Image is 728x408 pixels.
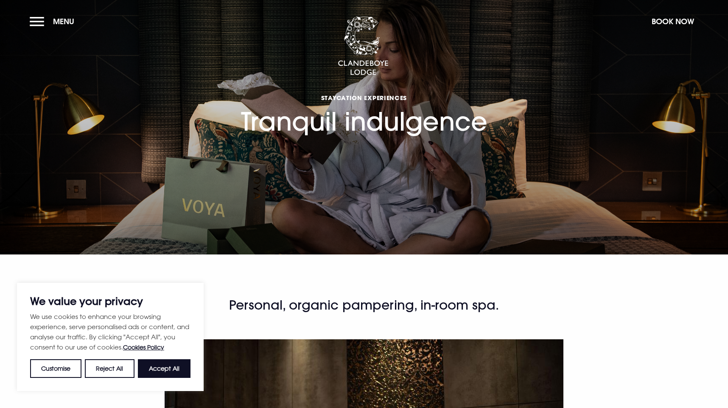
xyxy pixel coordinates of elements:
[338,17,389,76] img: Clandeboye Lodge
[30,359,81,378] button: Customise
[53,17,74,26] span: Menu
[30,311,190,352] p: We use cookies to enhance your browsing experience, serve personalised ads or content, and analys...
[241,44,487,137] h1: Tranquil indulgence
[647,12,698,31] button: Book Now
[123,344,164,351] a: Cookies Policy
[30,12,78,31] button: Menu
[138,359,190,378] button: Accept All
[85,359,134,378] button: Reject All
[162,297,566,314] h2: Personal, organic pampering, in-room spa.
[30,296,190,306] p: We value your privacy
[241,94,487,102] span: Staycation Experiences
[17,283,204,391] div: We value your privacy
